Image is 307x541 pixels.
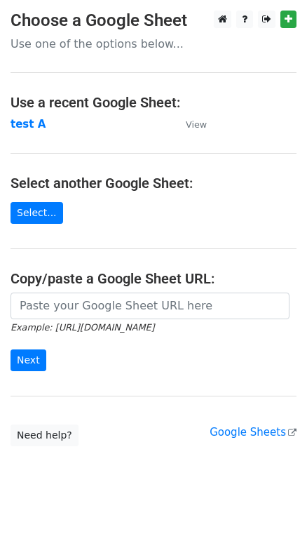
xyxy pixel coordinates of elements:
a: Need help? [11,425,79,446]
small: View [186,119,207,130]
h4: Copy/paste a Google Sheet URL: [11,270,296,287]
small: Example: [URL][DOMAIN_NAME] [11,322,154,333]
h4: Use a recent Google Sheet: [11,94,296,111]
a: test A [11,118,46,131]
a: Select... [11,202,63,224]
h4: Select another Google Sheet: [11,175,296,192]
a: View [172,118,207,131]
a: Google Sheets [210,426,296,439]
input: Next [11,349,46,371]
input: Paste your Google Sheet URL here [11,293,289,319]
p: Use one of the options below... [11,36,296,51]
h3: Choose a Google Sheet [11,11,296,31]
